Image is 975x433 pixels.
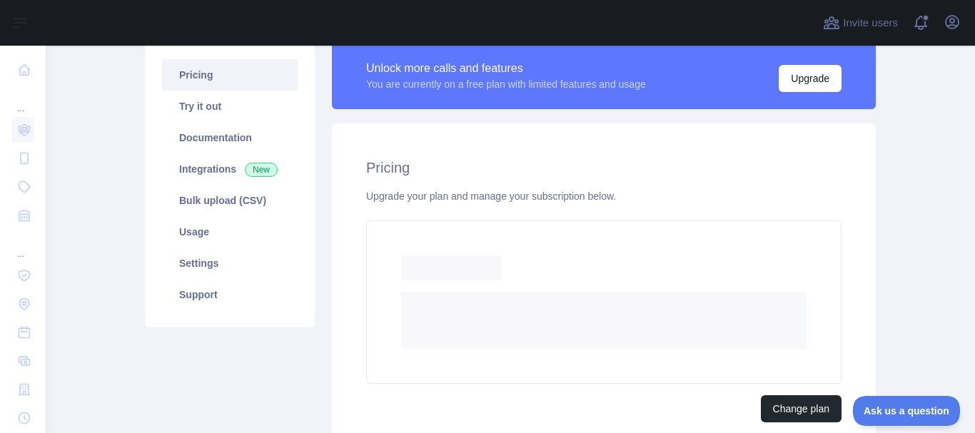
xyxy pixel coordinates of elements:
[162,153,298,185] a: Integrations New
[245,163,278,177] span: New
[843,15,898,31] span: Invite users
[820,11,901,34] button: Invite users
[162,216,298,248] a: Usage
[162,122,298,153] a: Documentation
[366,77,646,91] div: You are currently on a free plan with limited features and usage
[366,189,842,203] div: Upgrade your plan and manage your subscription below.
[366,60,646,77] div: Unlock more calls and features
[162,279,298,310] a: Support
[162,185,298,216] a: Bulk upload (CSV)
[162,59,298,91] a: Pricing
[11,86,34,114] div: ...
[162,91,298,122] a: Try it out
[761,395,842,422] button: Change plan
[11,231,34,260] div: ...
[853,396,961,426] iframe: Toggle Customer Support
[779,65,842,92] button: Upgrade
[366,158,842,178] h2: Pricing
[162,248,298,279] a: Settings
